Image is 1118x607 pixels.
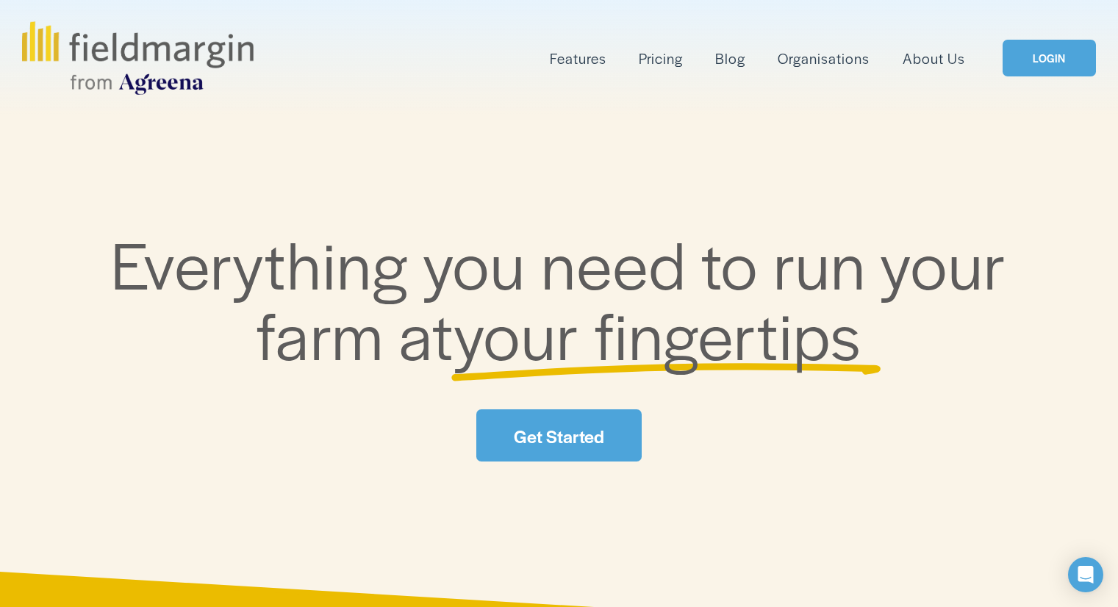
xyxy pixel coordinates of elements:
div: Open Intercom Messenger [1068,557,1103,592]
a: Blog [715,46,745,71]
a: About Us [903,46,965,71]
a: folder dropdown [550,46,606,71]
a: Pricing [639,46,683,71]
a: Get Started [476,409,641,461]
span: Features [550,48,606,69]
a: Organisations [778,46,870,71]
span: your fingertips [454,287,861,379]
img: fieldmargin.com [22,21,253,95]
span: Everything you need to run your farm at [111,217,1022,379]
a: LOGIN [1003,40,1095,77]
